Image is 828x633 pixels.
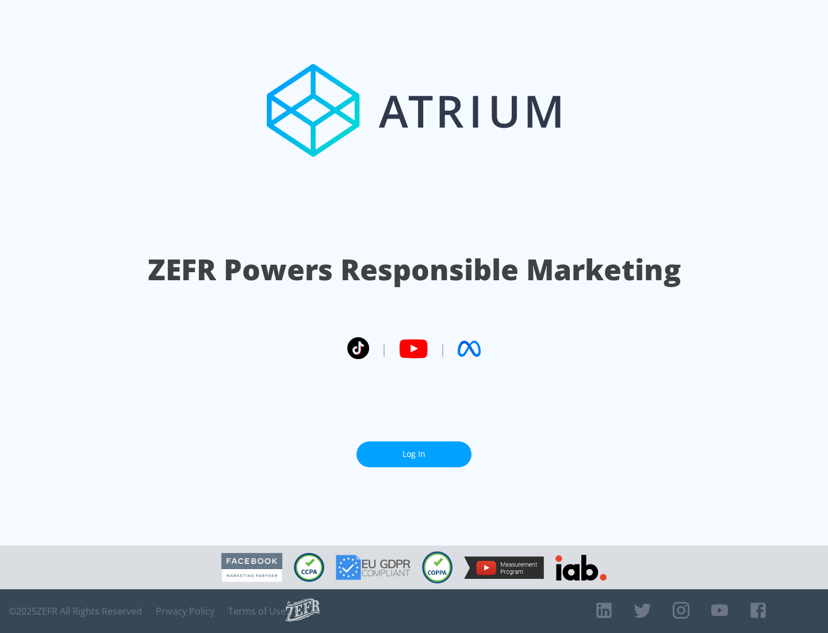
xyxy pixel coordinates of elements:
img: CCPA Compliant [294,553,324,582]
a: Log In [356,441,471,467]
img: IAB [555,555,607,581]
h1: ZEFR Powers Responsible Marketing [148,250,681,289]
img: YouTube Measurement Program [464,556,544,579]
span: | [381,340,388,357]
span: | [439,340,446,357]
img: COPPA Compliant [422,551,453,584]
span: © 2025 ZEFR All Rights Reserved [9,605,142,617]
a: Privacy Policy [156,605,214,617]
img: GDPR Compliant [336,555,411,580]
img: Facebook Marketing Partner [221,553,282,582]
a: Terms of Use [228,605,286,617]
